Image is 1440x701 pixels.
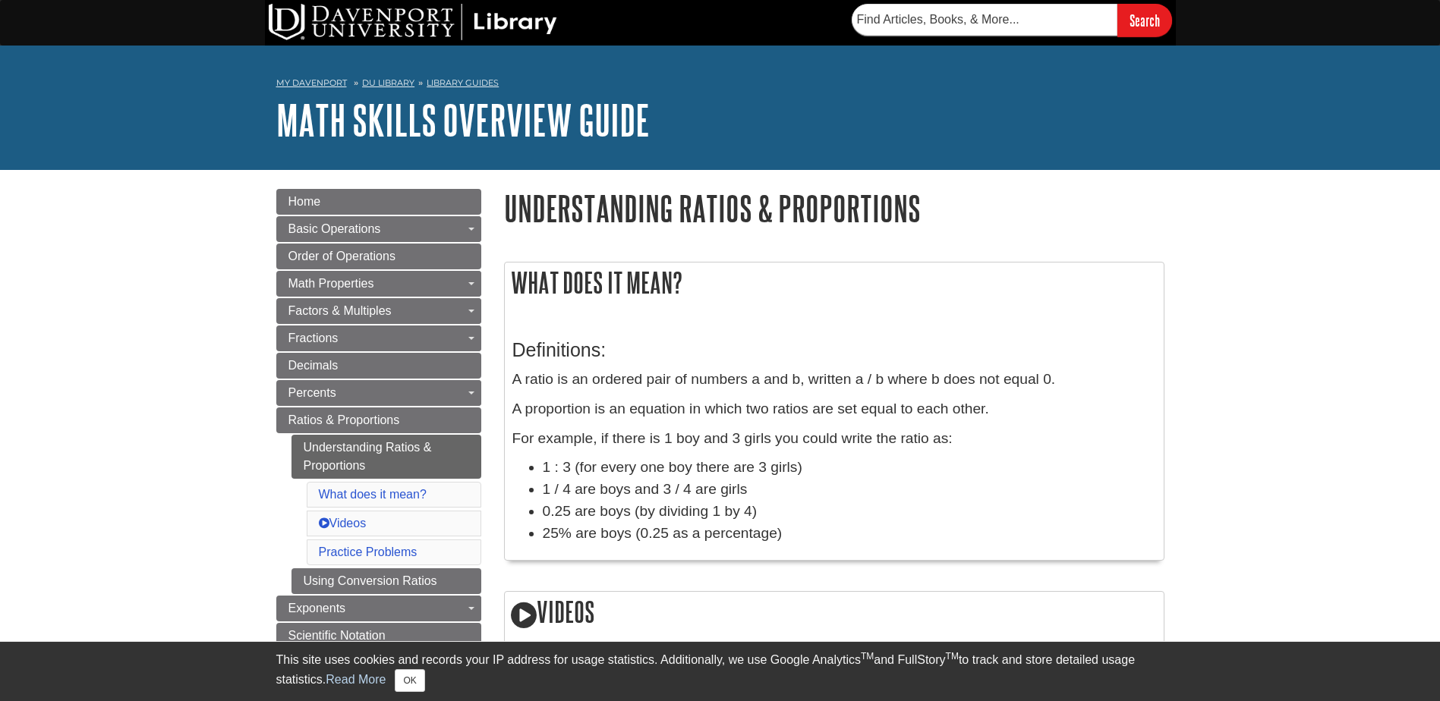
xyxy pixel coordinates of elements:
a: Library Guides [427,77,499,88]
a: Decimals [276,353,481,379]
a: Read More [326,673,386,686]
a: Order of Operations [276,244,481,269]
a: Factors & Multiples [276,298,481,324]
a: Basic Operations [276,216,481,242]
li: 1 / 4 are boys and 3 / 4 are girls [543,479,1156,501]
span: Factors & Multiples [288,304,392,317]
a: Home [276,189,481,215]
a: Exponents [276,596,481,621]
a: DU Library [362,77,414,88]
a: What does it mean? [319,488,427,501]
form: Searches DU Library's articles, books, and more [852,4,1172,36]
h2: What does it mean? [505,262,1164,303]
a: My Davenport [276,77,347,90]
input: Find Articles, Books, & More... [852,4,1117,36]
sup: TM [946,651,959,662]
img: DU Library [269,4,557,40]
span: Decimals [288,359,339,372]
a: Videos [319,517,367,530]
h2: Videos [505,592,1164,635]
span: Basic Operations [288,222,381,235]
a: Fractions [276,325,481,351]
span: Ratios & Proportions [288,413,400,426]
a: Understanding Ratios & Proportions [291,435,481,479]
nav: breadcrumb [276,73,1164,97]
a: Percents [276,380,481,406]
li: 25% are boys (0.25 as a percentage) [543,523,1156,545]
input: Search [1117,4,1172,36]
span: Math Properties [288,277,374,290]
span: Order of Operations [288,250,395,262]
p: For example, if there is 1 boy and 3 girls you could write the ratio as: [512,428,1156,450]
sup: TM [861,651,874,662]
li: 0.25 are boys (by dividing 1 by 4) [543,501,1156,523]
h1: Understanding Ratios & Proportions [504,189,1164,228]
a: Math Skills Overview Guide [276,96,650,143]
li: 1 : 3 (for every one boy there are 3 girls) [543,457,1156,479]
a: Scientific Notation [276,623,481,649]
h3: Definitions: [512,339,1156,361]
span: Scientific Notation [288,629,386,642]
div: This site uses cookies and records your IP address for usage statistics. Additionally, we use Goo... [276,651,1164,692]
span: Exponents [288,602,346,615]
p: A proportion is an equation in which two ratios are set equal to each other. [512,398,1156,420]
a: Ratios & Proportions [276,407,481,433]
a: Using Conversion Ratios [291,568,481,594]
span: Fractions [288,332,339,344]
span: Home [288,195,321,208]
a: Math Properties [276,271,481,297]
a: Practice Problems [319,545,418,558]
span: Percents [288,386,336,399]
p: A ratio is an ordered pair of numbers a and b, written a / b where b does not equal 0. [512,369,1156,391]
button: Close [395,669,424,692]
